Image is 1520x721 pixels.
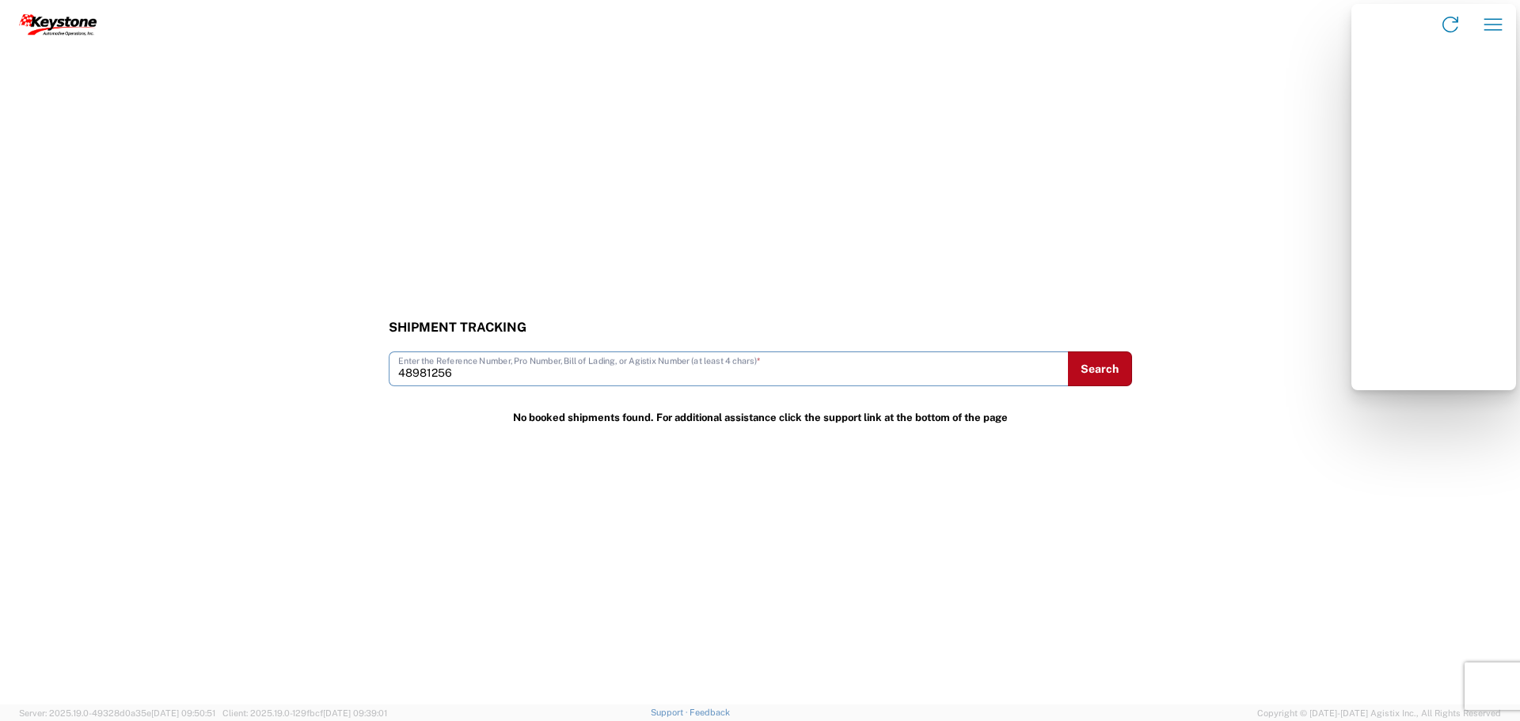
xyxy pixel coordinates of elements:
h3: Shipment Tracking [389,320,1132,335]
span: [DATE] 09:39:01 [323,708,387,718]
button: Search [1068,351,1132,386]
div: No booked shipments found. For additional assistance click the support link at the bottom of the ... [380,403,1140,434]
a: Feedback [690,708,730,717]
span: [DATE] 09:50:51 [151,708,215,718]
span: Copyright © [DATE]-[DATE] Agistix Inc., All Rights Reserved [1257,706,1501,720]
span: Client: 2025.19.0-129fbcf [222,708,387,718]
img: kao [19,14,97,36]
a: Support [651,708,690,717]
span: Server: 2025.19.0-49328d0a35e [19,708,215,718]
